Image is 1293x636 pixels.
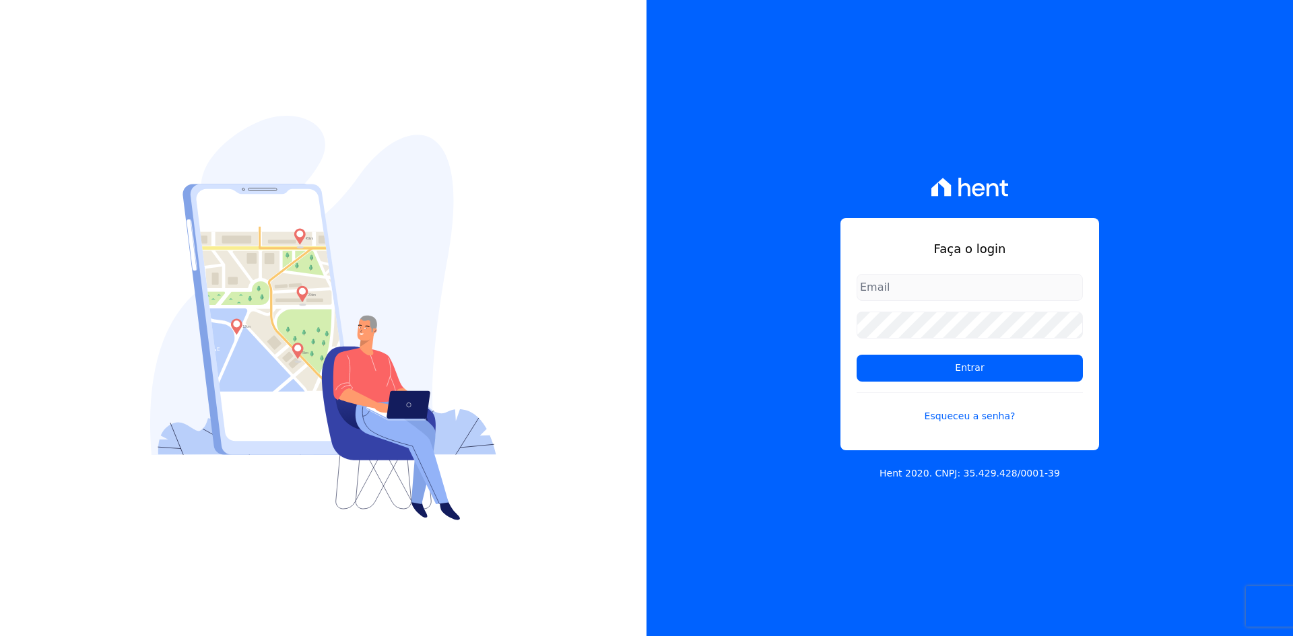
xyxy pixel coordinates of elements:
p: Hent 2020. CNPJ: 35.429.428/0001-39 [880,466,1060,481]
input: Email [857,274,1083,301]
input: Entrar [857,355,1083,382]
h1: Faça o login [857,240,1083,258]
a: Esqueceu a senha? [857,392,1083,423]
img: Login [150,116,496,520]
